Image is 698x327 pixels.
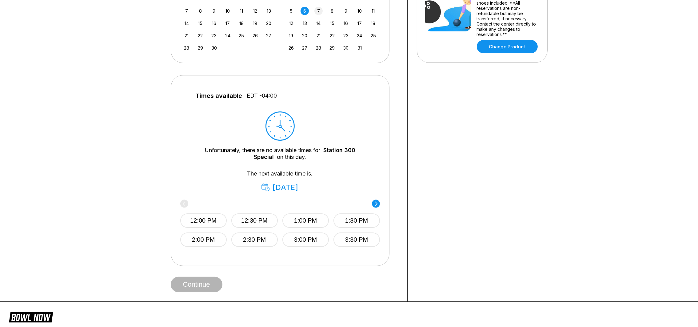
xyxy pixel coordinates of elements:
[237,7,245,15] div: Choose Thursday, September 11th, 2025
[477,40,538,53] a: Change Product
[224,31,232,40] div: Choose Wednesday, September 24th, 2025
[355,7,364,15] div: Choose Friday, October 10th, 2025
[231,232,278,247] button: 2:30 PM
[231,213,278,228] button: 12:30 PM
[210,31,218,40] div: Choose Tuesday, September 23rd, 2025
[224,7,232,15] div: Choose Wednesday, September 10th, 2025
[224,19,232,27] div: Choose Wednesday, September 17th, 2025
[254,147,355,160] a: Station 300 Special
[196,31,205,40] div: Choose Monday, September 22nd, 2025
[301,44,309,52] div: Choose Monday, October 27th, 2025
[180,213,227,228] button: 12:00 PM
[182,31,191,40] div: Choose Sunday, September 21st, 2025
[355,44,364,52] div: Choose Friday, October 31st, 2025
[287,7,295,15] div: Choose Sunday, October 5th, 2025
[282,213,329,228] button: 1:00 PM
[196,7,205,15] div: Choose Monday, September 8th, 2025
[314,19,323,27] div: Choose Tuesday, October 14th, 2025
[342,31,350,40] div: Choose Thursday, October 23rd, 2025
[369,19,377,27] div: Choose Saturday, October 18th, 2025
[328,7,336,15] div: Choose Wednesday, October 8th, 2025
[180,232,227,247] button: 2:00 PM
[182,7,191,15] div: Choose Sunday, September 7th, 2025
[314,7,323,15] div: Choose Tuesday, October 7th, 2025
[261,183,299,192] div: [DATE]
[196,92,242,99] span: Times available
[342,7,350,15] div: Choose Thursday, October 9th, 2025
[196,19,205,27] div: Choose Monday, September 15th, 2025
[237,19,245,27] div: Choose Thursday, September 18th, 2025
[265,7,273,15] div: Choose Saturday, September 13th, 2025
[251,19,259,27] div: Choose Friday, September 19th, 2025
[301,7,309,15] div: Choose Monday, October 6th, 2025
[314,31,323,40] div: Choose Tuesday, October 21st, 2025
[287,31,295,40] div: Choose Sunday, October 19th, 2025
[251,31,259,40] div: Choose Friday, September 26th, 2025
[247,92,277,99] span: EDT -04:00
[301,31,309,40] div: Choose Monday, October 20th, 2025
[287,44,295,52] div: Choose Sunday, October 26th, 2025
[210,44,218,52] div: Choose Tuesday, September 30th, 2025
[355,31,364,40] div: Choose Friday, October 24th, 2025
[328,44,336,52] div: Choose Wednesday, October 29th, 2025
[342,44,350,52] div: Choose Thursday, October 30th, 2025
[342,19,350,27] div: Choose Thursday, October 16th, 2025
[282,232,329,247] button: 3:00 PM
[314,44,323,52] div: Choose Tuesday, October 28th, 2025
[251,7,259,15] div: Choose Friday, September 12th, 2025
[210,19,218,27] div: Choose Tuesday, September 16th, 2025
[328,19,336,27] div: Choose Wednesday, October 15th, 2025
[182,19,191,27] div: Choose Sunday, September 14th, 2025
[196,44,205,52] div: Choose Monday, September 29th, 2025
[189,147,371,160] div: Unfortunately, there are no available times for on this day.
[182,44,191,52] div: Choose Sunday, September 28th, 2025
[369,7,377,15] div: Choose Saturday, October 11th, 2025
[333,213,380,228] button: 1:30 PM
[333,232,380,247] button: 3:30 PM
[301,19,309,27] div: Choose Monday, October 13th, 2025
[210,7,218,15] div: Choose Tuesday, September 9th, 2025
[189,170,371,192] div: The next available time is:
[328,31,336,40] div: Choose Wednesday, October 22nd, 2025
[369,31,377,40] div: Choose Saturday, October 25th, 2025
[237,31,245,40] div: Choose Thursday, September 25th, 2025
[265,19,273,27] div: Choose Saturday, September 20th, 2025
[355,19,364,27] div: Choose Friday, October 17th, 2025
[287,19,295,27] div: Choose Sunday, October 12th, 2025
[265,31,273,40] div: Choose Saturday, September 27th, 2025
